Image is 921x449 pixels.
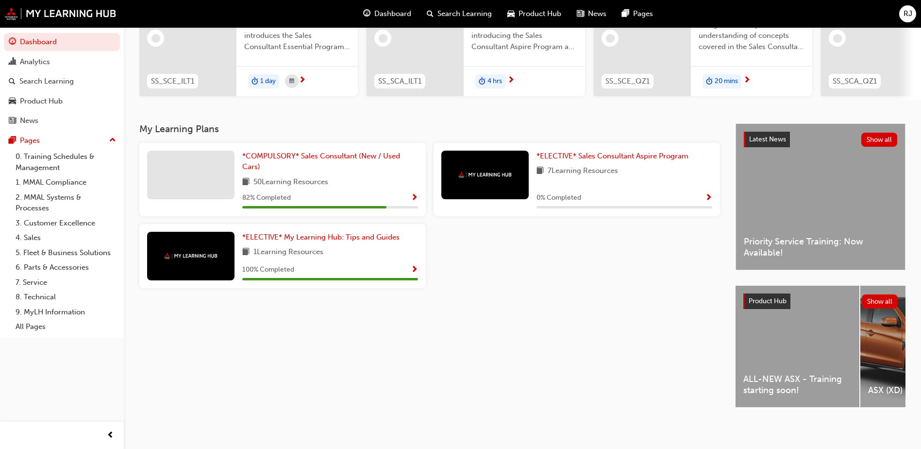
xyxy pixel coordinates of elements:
[12,149,120,175] a: 0. Training Schedules & Management
[12,216,120,231] a: 3. Customer Excellence
[411,194,418,203] span: Show Progress
[4,33,120,51] a: Dashboard
[705,192,712,204] button: Show Progress
[12,290,120,305] a: 8. Technical
[899,5,916,22] button: RJ
[20,115,38,126] div: News
[242,246,250,259] span: book-icon
[569,4,614,24] a: news-iconNews
[833,34,842,43] span: learningRecordVerb_NONE-icon
[374,8,411,19] span: Dashboard
[471,19,577,52] span: Online instructor led session introducing the Sales Consultant Aspire Program and outlining what ...
[479,75,486,88] span: duration-icon
[5,7,117,20] img: mmal
[299,76,306,85] span: next-icon
[507,8,515,20] span: car-icon
[12,319,120,334] a: All Pages
[411,266,418,275] span: Show Progress
[151,76,194,87] span: SS_SCE_ILT1
[12,275,120,290] a: 7. Service
[12,260,120,275] a: 6. Parts & Accessories
[12,245,120,260] a: 5. Fleet & Business Solutions
[427,8,434,20] span: search-icon
[536,152,688,160] span: *ELECTIVE* Sales Consultant Aspire Program
[260,76,276,87] span: 1 day
[242,152,400,172] span: *COMPULSORY* Sales Consultant (New / Used Cars)
[242,232,403,243] a: *ELECTIVE* My Learning Hub: Tips and Guides
[9,58,16,67] span: chart-icon
[577,8,584,20] span: news-icon
[20,135,40,146] div: Pages
[588,8,606,19] span: News
[151,34,160,43] span: learningRecordVerb_NONE-icon
[4,72,120,90] a: Search Learning
[109,134,116,147] span: up-icon
[242,264,294,276] span: 100 % Completed
[633,8,653,19] span: Pages
[458,172,512,178] img: mmal
[500,4,569,24] a: car-iconProduct Hub
[9,38,16,47] span: guage-icon
[242,151,418,173] a: *COMPULSORY* Sales Consultant (New / Used Cars)
[12,230,120,245] a: 4. Sales
[9,117,16,125] span: news-icon
[19,76,74,87] div: Search Learning
[289,75,294,87] span: calendar-icon
[242,192,291,204] span: 82 % Completed
[411,192,418,204] button: Show Progress
[419,4,500,24] a: search-iconSearch Learning
[622,8,629,20] span: pages-icon
[536,192,581,204] span: 0 % Completed
[743,374,852,396] span: ALL-NEW ASX - Training starting soon!
[9,77,16,86] span: search-icon
[861,133,898,147] button: Show all
[736,123,905,270] a: Latest NewsShow allPriority Service Training: Now Available!
[4,31,120,132] button: DashboardAnalyticsSearch LearningProduct HubNews
[253,176,328,189] span: 50 Learning Resources
[706,75,713,88] span: duration-icon
[4,132,120,150] button: Pages
[107,430,114,442] span: prev-icon
[4,112,120,130] a: News
[12,175,120,190] a: 1. MMAL Compliance
[519,8,561,19] span: Product Hub
[744,132,897,147] a: Latest NewsShow all
[9,137,16,145] span: pages-icon
[411,264,418,276] button: Show Progress
[833,76,877,87] span: SS_SCA_QZ1
[253,246,323,259] span: 1 Learning Resources
[536,151,692,162] a: *ELECTIVE* Sales Consultant Aspire Program
[20,56,50,68] div: Analytics
[614,4,661,24] a: pages-iconPages
[244,19,350,52] span: This instructor led session introduces the Sales Consultant Essential Program and outlines what y...
[378,76,421,87] span: SS_SCA_ILT1
[4,92,120,110] a: Product Hub
[12,305,120,320] a: 9. MyLH Information
[363,8,370,20] span: guage-icon
[164,253,218,259] img: mmal
[699,19,804,52] span: Designed to test your understanding of concepts covered in the Sales Consultant Essential Program...
[605,76,650,87] span: SS_SCE_QZ1
[12,190,120,216] a: 2. MMAL Systems & Processes
[743,76,751,85] span: next-icon
[744,236,897,258] span: Priority Service Training: Now Available!
[606,34,615,43] span: learningRecordVerb_NONE-icon
[862,294,898,309] button: Show all
[242,176,250,189] span: book-icon
[9,97,16,106] span: car-icon
[242,233,400,242] span: *ELECTIVE* My Learning Hub: Tips and Guides
[536,165,544,177] span: book-icon
[379,34,387,43] span: learningRecordVerb_NONE-icon
[355,4,419,24] a: guage-iconDashboard
[437,8,492,19] span: Search Learning
[20,96,63,107] div: Product Hub
[507,76,515,85] span: next-icon
[749,297,787,305] span: Product Hub
[251,75,258,88] span: duration-icon
[4,53,120,71] a: Analytics
[743,294,898,309] a: Product HubShow all
[705,194,712,203] span: Show Progress
[715,76,738,87] span: 20 mins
